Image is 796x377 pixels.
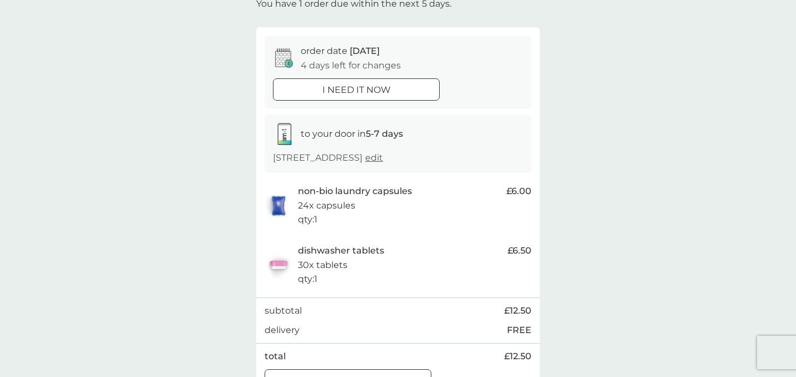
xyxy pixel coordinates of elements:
[301,128,403,139] span: to your door in
[298,199,355,213] p: 24x capsules
[365,152,383,163] a: edit
[265,349,286,364] p: total
[273,151,383,165] p: [STREET_ADDRESS]
[322,83,391,97] p: i need it now
[504,349,531,364] span: £12.50
[298,212,317,227] p: qty : 1
[298,272,317,286] p: qty : 1
[507,323,531,338] p: FREE
[504,304,531,318] span: £12.50
[508,244,531,258] span: £6.50
[301,58,401,73] p: 4 days left for changes
[301,44,380,58] p: order date
[350,46,380,56] span: [DATE]
[298,244,384,258] p: dishwasher tablets
[506,184,531,199] span: £6.00
[366,128,403,139] strong: 5-7 days
[298,184,412,199] p: non-bio laundry capsules
[265,323,300,338] p: delivery
[298,258,347,272] p: 30x tablets
[265,304,302,318] p: subtotal
[273,78,440,101] button: i need it now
